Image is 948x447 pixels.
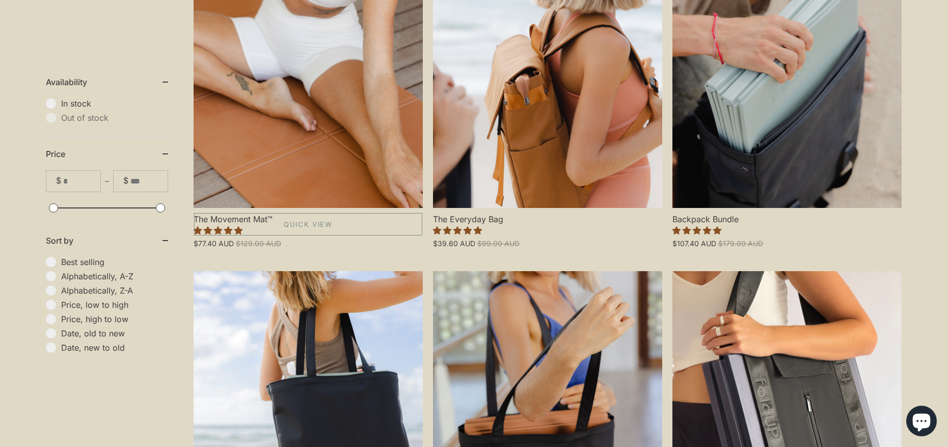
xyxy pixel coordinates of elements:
a: Backpack Bundle 5.00 stars $107.40 AUD $179.00 AUD [672,208,902,248]
span: $179.00 AUD [718,239,763,248]
span: Price, low to high [61,300,168,310]
span: Alphabetically, A-Z [61,271,168,281]
span: $77.40 AUD [194,239,234,248]
span: Alphabetically, Z-A [61,285,168,296]
span: $107.40 AUD [672,239,716,248]
span: $129.00 AUD [236,239,281,248]
span: 4.97 stars [433,225,482,235]
span: The Everyday Bag [433,208,662,225]
span: The Movement Mat™ [194,208,423,225]
summary: Price [46,138,168,170]
span: Out of stock [61,113,168,123]
span: Backpack Bundle [672,208,902,225]
a: The Movement Mat™ 4.86 stars $77.40 AUD $129.00 AUD [194,208,423,248]
inbox-online-store-chat: Shopify online store chat [903,406,940,439]
a: The Everyday Bag 4.97 stars $39.60 AUD $99.00 AUD [433,208,662,248]
span: $39.60 AUD [433,239,475,248]
input: To [130,171,168,192]
span: Price, high to low [61,314,168,324]
span: Date, new to old [61,343,168,353]
span: $99.00 AUD [477,239,520,248]
span: $ [56,176,61,186]
summary: Sort by [46,224,168,257]
span: $ [123,176,128,186]
span: 4.86 stars [194,225,242,235]
span: 5.00 stars [672,225,721,235]
summary: Availability [46,66,168,98]
input: From [63,171,100,192]
span: Best selling [61,257,168,267]
span: In stock [61,98,168,109]
span: Date, old to new [61,328,168,338]
a: Quick View [194,213,422,235]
